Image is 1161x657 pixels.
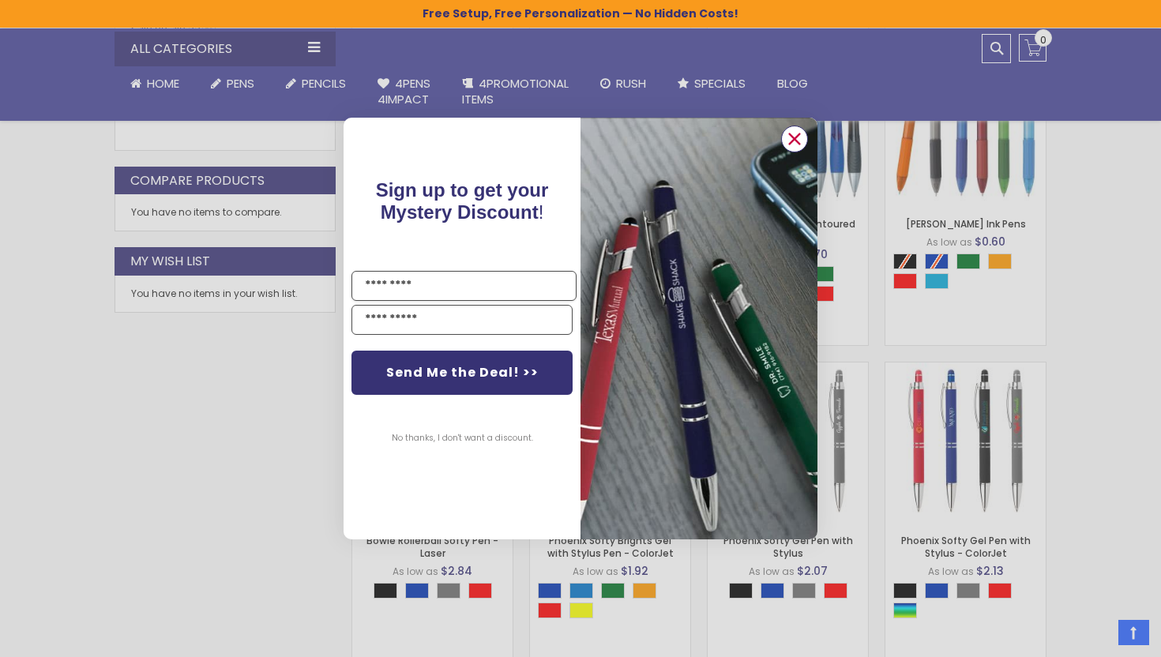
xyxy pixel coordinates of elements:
[384,419,541,458] button: No thanks, I don't want a discount.
[376,179,549,223] span: !
[376,179,549,223] span: Sign up to get your Mystery Discount
[781,126,808,152] button: Close dialog
[351,351,573,395] button: Send Me the Deal! >>
[580,118,817,539] img: pop-up-image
